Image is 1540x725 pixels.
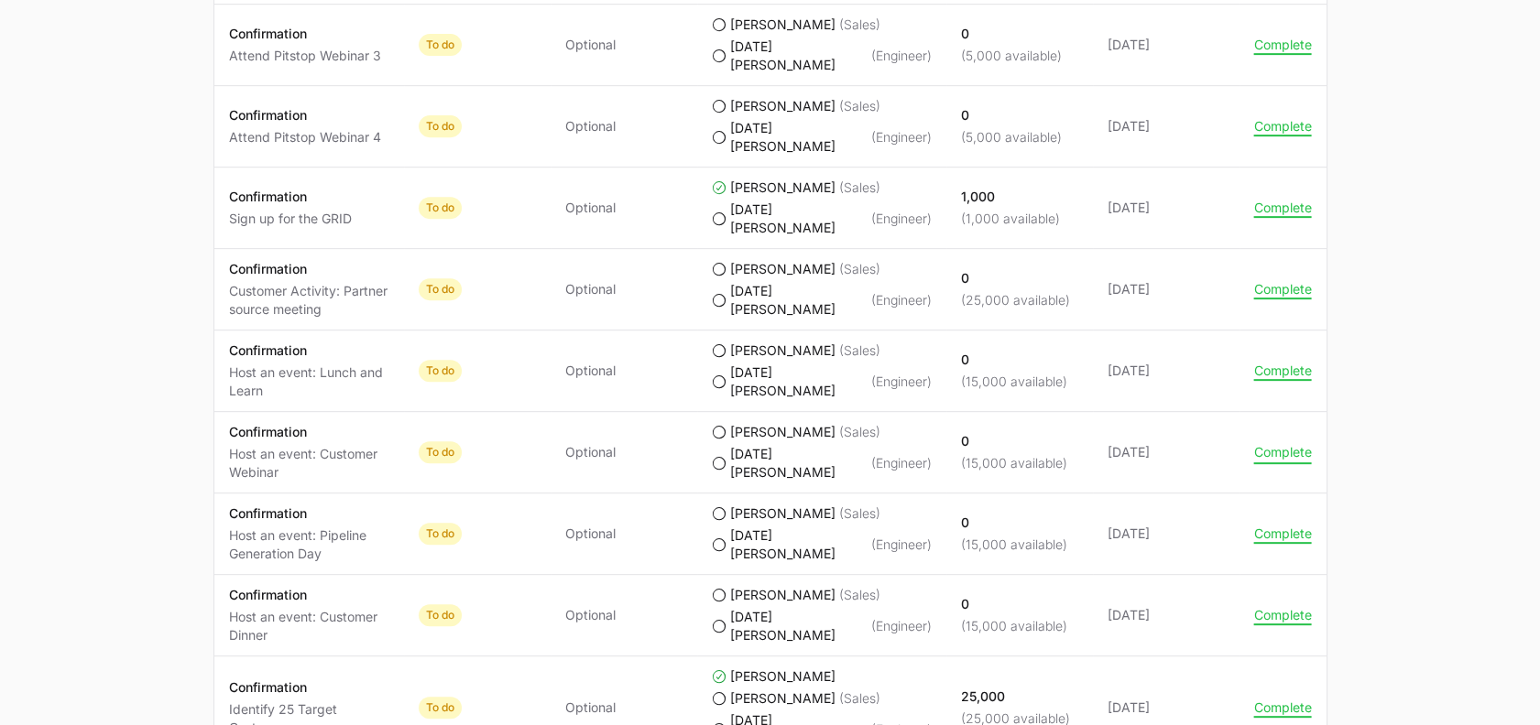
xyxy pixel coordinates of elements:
p: 25,000 [961,687,1070,706]
span: [DATE][PERSON_NAME] [730,526,868,563]
p: 0 [961,432,1067,450]
span: Optional [565,36,616,54]
p: Host an event: Customer Dinner [229,608,389,644]
p: 0 [961,269,1070,287]
span: Optional [565,698,616,717]
button: Complete [1254,118,1312,135]
p: Host an event: Customer Webinar [229,445,389,482]
span: [PERSON_NAME] [730,504,836,523]
span: [PERSON_NAME] [730,16,836,34]
button: Complete [1254,444,1312,460]
p: Confirmation [229,423,389,441]
span: [DATE][PERSON_NAME] [730,282,868,319]
p: (15,000 available) [961,373,1067,391]
span: [PERSON_NAME] [730,586,836,604]
span: (Sales) [839,423,880,441]
span: [DATE] [1108,698,1225,717]
span: [DATE] [1108,525,1225,543]
p: Customer Activity: Partner source meeting [229,282,389,319]
button: Complete [1254,200,1312,216]
span: [PERSON_NAME] [730,260,836,278]
p: (15,000 available) [961,617,1067,635]
span: Optional [565,362,616,380]
button: Complete [1254,362,1312,379]
span: (Engineer) [871,373,932,391]
span: [DATE][PERSON_NAME] [730,363,868,400]
p: Sign up for the GRID [229,210,352,228]
span: (Sales) [839,16,880,34]
button: Complete [1254,525,1312,542]
span: (Engineer) [871,210,932,228]
span: (Sales) [839,260,880,278]
span: Optional [565,525,616,543]
span: (Engineer) [871,291,932,309]
span: [DATE] [1108,117,1225,135]
p: 1,000 [961,188,1060,206]
span: [PERSON_NAME] [730,689,836,708]
p: 0 [961,514,1067,532]
p: Confirmation [229,25,381,43]
p: (15,000 available) [961,454,1067,472]
button: Complete [1254,607,1312,623]
span: [DATE] [1108,280,1225,298]
span: Optional [565,443,616,461]
p: 0 [961,106,1062,124]
span: [DATE][PERSON_NAME] [730,445,868,482]
span: (Engineer) [871,536,932,554]
span: (Sales) [839,341,880,360]
p: Confirmation [229,341,389,360]
span: [DATE][PERSON_NAME] [730,200,868,237]
span: [DATE][PERSON_NAME] [730,38,868,74]
p: Confirmation [229,260,389,278]
p: (5,000 available) [961,128,1062,146]
p: Confirmation [229,188,352,206]
span: (Engineer) [871,454,932,472]
span: (Sales) [839,504,880,523]
span: [DATE][PERSON_NAME] [730,119,868,156]
span: [DATE] [1108,362,1225,380]
span: [PERSON_NAME] [730,341,836,360]
p: Confirmation [229,678,389,697]
span: [PERSON_NAME] [730,667,836,686]
span: Optional [565,117,616,135]
span: [DATE] [1108,199,1225,217]
span: [DATE] [1108,36,1225,54]
span: (Sales) [839,586,880,604]
span: (Engineer) [871,128,932,146]
button: Complete [1254,281,1312,298]
p: Host an event: Lunch and Learn [229,363,389,400]
span: [DATE] [1108,443,1225,461]
p: Attend Pitstop Webinar 4 [229,128,381,146]
span: [PERSON_NAME] [730,423,836,441]
span: Optional [565,199,616,217]
button: Complete [1254,37,1312,53]
button: Complete [1254,699,1312,716]
p: (1,000 available) [961,210,1060,228]
span: [DATE] [1108,606,1225,624]
p: Attend Pitstop Webinar 3 [229,47,381,65]
span: (Engineer) [871,617,932,635]
span: [DATE][PERSON_NAME] [730,608,868,644]
span: [PERSON_NAME] [730,179,836,197]
span: (Sales) [839,97,880,115]
span: (Engineer) [871,47,932,65]
p: Confirmation [229,586,389,604]
p: Confirmation [229,106,381,124]
span: (Sales) [839,179,880,197]
span: [PERSON_NAME] [730,97,836,115]
p: 0 [961,25,1062,43]
p: Confirmation [229,504,389,523]
span: (Sales) [839,689,880,708]
span: Optional [565,280,616,298]
p: 0 [961,351,1067,369]
p: (15,000 available) [961,536,1067,554]
span: Optional [565,606,616,624]
p: (5,000 available) [961,47,1062,65]
p: 0 [961,595,1067,613]
p: Host an event: Pipeline Generation Day [229,526,389,563]
p: (25,000 available) [961,291,1070,309]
